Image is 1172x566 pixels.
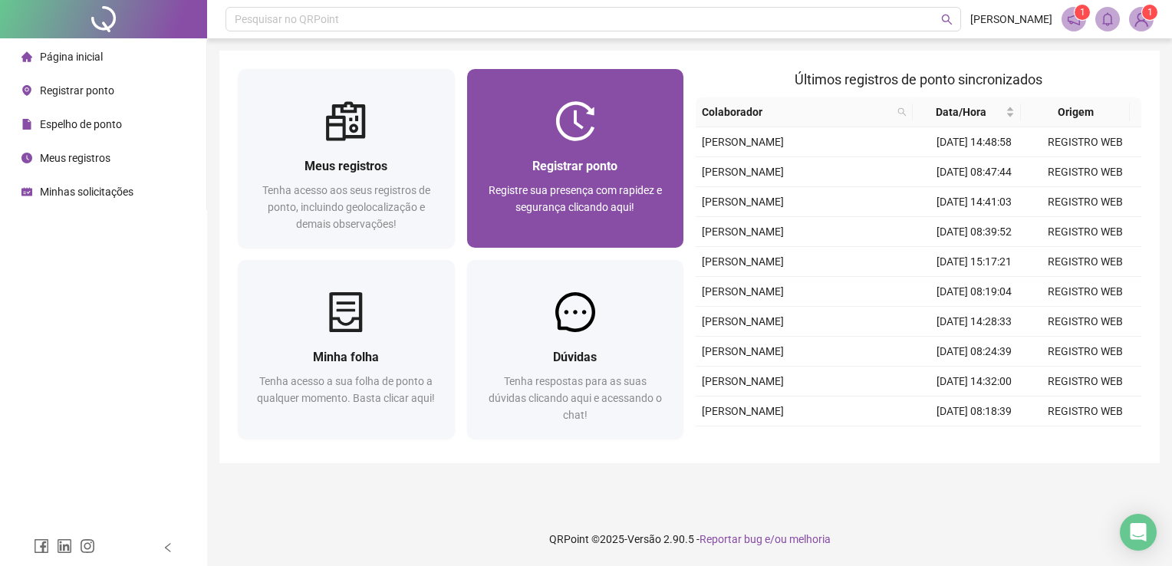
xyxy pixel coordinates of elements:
[919,367,1030,397] td: [DATE] 14:32:00
[941,14,953,25] span: search
[1030,127,1141,157] td: REGISTRO WEB
[40,84,114,97] span: Registrar ponto
[1067,12,1081,26] span: notification
[313,350,379,364] span: Minha folha
[57,538,72,554] span: linkedin
[40,152,110,164] span: Meus registros
[702,104,891,120] span: Colaborador
[489,184,662,213] span: Registre sua presença com rapidez e segurança clicando aqui!
[702,345,784,357] span: [PERSON_NAME]
[894,100,910,123] span: search
[467,69,684,248] a: Registrar pontoRegistre sua presença com rapidez e segurança clicando aqui!
[702,285,784,298] span: [PERSON_NAME]
[1030,247,1141,277] td: REGISTRO WEB
[702,196,784,208] span: [PERSON_NAME]
[21,85,32,96] span: environment
[1030,217,1141,247] td: REGISTRO WEB
[919,217,1030,247] td: [DATE] 08:39:52
[1030,157,1141,187] td: REGISTRO WEB
[80,538,95,554] span: instagram
[1142,5,1157,20] sup: Atualize o seu contato no menu Meus Dados
[34,538,49,554] span: facebook
[702,405,784,417] span: [PERSON_NAME]
[21,51,32,62] span: home
[702,315,784,327] span: [PERSON_NAME]
[21,153,32,163] span: clock-circle
[207,512,1172,566] footer: QRPoint © 2025 - 2.90.5 -
[913,97,1021,127] th: Data/Hora
[21,119,32,130] span: file
[1130,8,1153,31] img: 89177
[919,397,1030,426] td: [DATE] 08:18:39
[919,307,1030,337] td: [DATE] 14:28:33
[919,127,1030,157] td: [DATE] 14:48:58
[40,186,133,198] span: Minhas solicitações
[897,107,907,117] span: search
[702,255,784,268] span: [PERSON_NAME]
[1120,514,1157,551] div: Open Intercom Messenger
[1030,337,1141,367] td: REGISTRO WEB
[970,11,1052,28] span: [PERSON_NAME]
[40,118,122,130] span: Espelho de ponto
[702,136,784,148] span: [PERSON_NAME]
[919,337,1030,367] td: [DATE] 08:24:39
[919,157,1030,187] td: [DATE] 08:47:44
[795,71,1042,87] span: Últimos registros de ponto sincronizados
[238,260,455,439] a: Minha folhaTenha acesso a sua folha de ponto a qualquer momento. Basta clicar aqui!
[1030,307,1141,337] td: REGISTRO WEB
[702,166,784,178] span: [PERSON_NAME]
[919,104,1002,120] span: Data/Hora
[1021,97,1129,127] th: Origem
[1030,397,1141,426] td: REGISTRO WEB
[1080,7,1085,18] span: 1
[702,225,784,238] span: [PERSON_NAME]
[919,247,1030,277] td: [DATE] 15:17:21
[1030,277,1141,307] td: REGISTRO WEB
[305,159,387,173] span: Meus registros
[489,375,662,421] span: Tenha respostas para as suas dúvidas clicando aqui e acessando o chat!
[532,159,617,173] span: Registrar ponto
[1030,367,1141,397] td: REGISTRO WEB
[702,375,784,387] span: [PERSON_NAME]
[1101,12,1114,26] span: bell
[1030,426,1141,456] td: REGISTRO WEB
[553,350,597,364] span: Dúvidas
[21,186,32,197] span: schedule
[919,277,1030,307] td: [DATE] 08:19:04
[919,426,1030,456] td: [DATE] 15:26:39
[627,533,661,545] span: Versão
[257,375,435,404] span: Tenha acesso a sua folha de ponto a qualquer momento. Basta clicar aqui!
[1030,187,1141,217] td: REGISTRO WEB
[467,260,684,439] a: DúvidasTenha respostas para as suas dúvidas clicando aqui e acessando o chat!
[919,187,1030,217] td: [DATE] 14:41:03
[1147,7,1153,18] span: 1
[1075,5,1090,20] sup: 1
[238,69,455,248] a: Meus registrosTenha acesso aos seus registros de ponto, incluindo geolocalização e demais observa...
[700,533,831,545] span: Reportar bug e/ou melhoria
[262,184,430,230] span: Tenha acesso aos seus registros de ponto, incluindo geolocalização e demais observações!
[40,51,103,63] span: Página inicial
[163,542,173,553] span: left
